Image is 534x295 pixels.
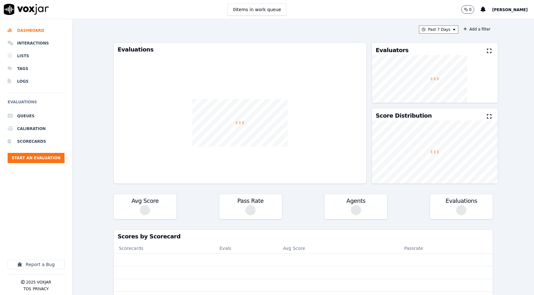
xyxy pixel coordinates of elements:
[8,75,65,88] a: Logs
[434,198,489,204] h3: Evaluations
[419,25,458,34] button: Past 7 Days
[118,47,362,52] h3: Evaluations
[8,24,65,37] a: Dashboard
[215,243,278,253] th: Evals
[461,5,481,14] button: 0
[8,50,65,62] a: Lists
[4,4,49,15] img: voxjar logo
[8,122,65,135] a: Calibration
[8,110,65,122] a: Queues
[33,286,49,292] button: Privacy
[8,98,65,110] h6: Evaluations
[118,198,173,204] h3: Avg Score
[376,113,432,119] h3: Score Distribution
[24,286,31,292] button: TOS
[372,243,456,253] th: Passrate
[376,47,408,53] h3: Evaluators
[118,234,489,239] h3: Scores by Scorecard
[8,37,65,50] a: Interactions
[8,153,65,163] button: Start an Evaluation
[492,8,528,12] span: [PERSON_NAME]
[114,243,215,253] th: Scorecards
[492,6,534,13] button: [PERSON_NAME]
[8,62,65,75] a: Tags
[8,135,65,148] a: Scorecards
[461,25,493,33] button: Add a filter
[228,3,287,16] button: 0items in work queue
[26,280,51,285] p: 2025 Voxjar
[8,260,65,269] button: Report a Bug
[461,5,475,14] button: 0
[469,7,472,12] p: 0
[223,198,278,204] h3: Pass Rate
[278,243,372,253] th: Avg Score
[328,198,383,204] h3: Agents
